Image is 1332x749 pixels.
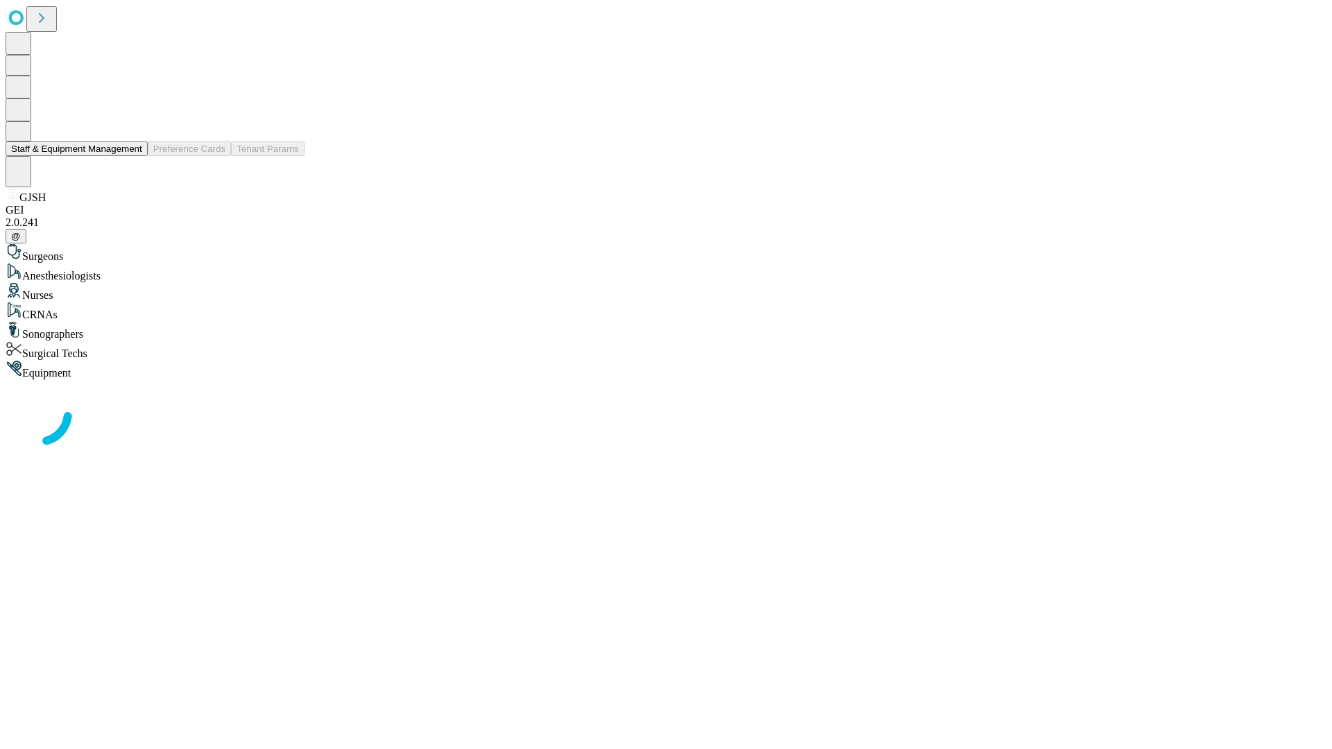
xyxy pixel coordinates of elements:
[6,263,1326,282] div: Anesthesiologists
[6,216,1326,229] div: 2.0.241
[6,243,1326,263] div: Surgeons
[6,341,1326,360] div: Surgical Techs
[6,360,1326,379] div: Equipment
[6,302,1326,321] div: CRNAs
[11,231,21,241] span: @
[6,229,26,243] button: @
[19,191,46,203] span: GJSH
[148,141,231,156] button: Preference Cards
[231,141,305,156] button: Tenant Params
[6,141,148,156] button: Staff & Equipment Management
[6,204,1326,216] div: GEI
[6,321,1326,341] div: Sonographers
[6,282,1326,302] div: Nurses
